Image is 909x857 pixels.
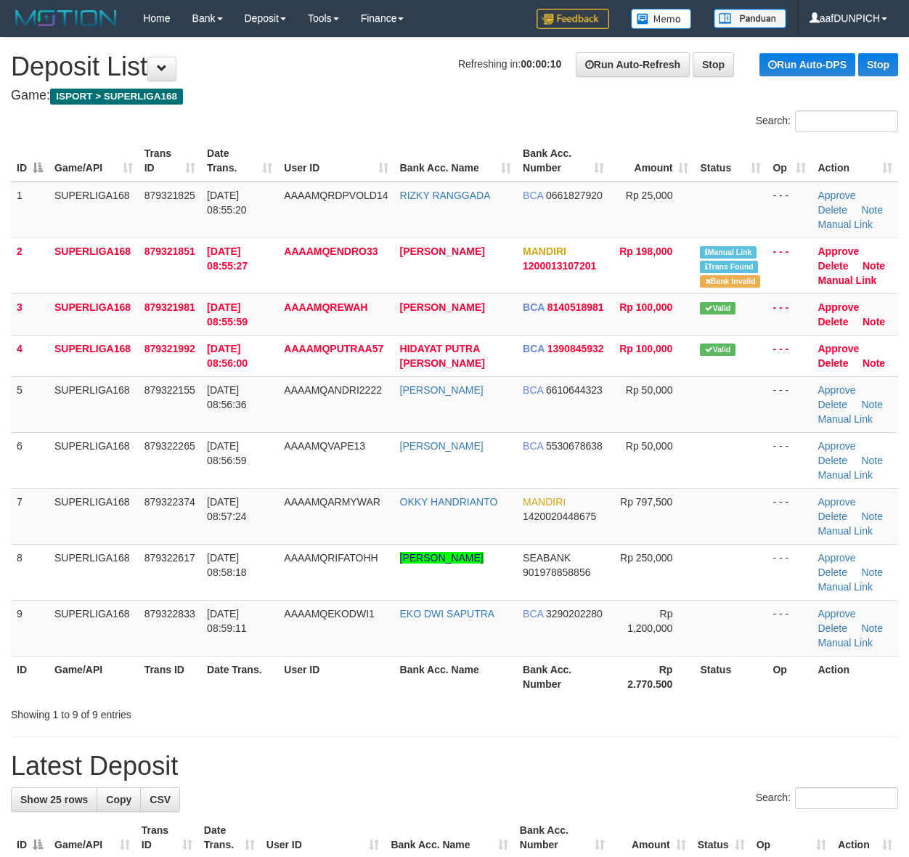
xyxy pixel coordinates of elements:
a: Delete [818,260,848,272]
th: Bank Acc. Number [517,656,610,697]
td: - - - [767,544,812,600]
span: [DATE] 08:58:18 [207,552,247,578]
a: Delete [818,399,847,410]
span: 879322374 [144,496,195,508]
a: Manual Link [818,637,873,649]
span: AAAAMQRDPVOLD14 [284,190,388,201]
th: ID: activate to sort column descending [11,140,49,182]
a: Manual Link [818,275,876,286]
a: Note [863,357,885,369]
span: BCA [523,343,545,354]
a: Stop [858,53,898,76]
span: Rp 50,000 [626,384,673,396]
span: Copy 5530678638 to clipboard [546,440,603,452]
td: 3 [11,293,49,335]
td: SUPERLIGA168 [49,293,139,335]
a: Approve [818,343,859,354]
img: Button%20Memo.svg [631,9,692,29]
th: ID [11,656,49,697]
strong: 00:00:10 [521,58,561,70]
span: Copy 0661827920 to clipboard [546,190,603,201]
span: [DATE] 08:57:24 [207,496,247,522]
span: 879322833 [144,608,195,620]
span: BCA [523,440,543,452]
span: [DATE] 08:55:27 [207,245,248,272]
a: Delete [818,204,847,216]
span: 879321992 [144,343,195,354]
a: Delete [818,455,847,466]
span: Valid transaction [700,302,735,314]
td: - - - [767,376,812,432]
a: EKO DWI SAPUTRA [400,608,495,620]
a: Approve [818,384,855,396]
th: User ID [278,656,394,697]
span: BCA [523,190,543,201]
a: [PERSON_NAME] [400,552,484,564]
td: - - - [767,182,812,238]
span: Rp 797,500 [620,496,672,508]
th: Op [767,656,812,697]
th: Bank Acc. Name: activate to sort column ascending [394,140,518,182]
span: Rp 50,000 [626,440,673,452]
img: panduan.png [714,9,786,28]
a: Approve [818,440,855,452]
span: Rp 100,000 [619,301,672,313]
td: - - - [767,488,812,544]
span: Copy 1420020448675 to clipboard [523,511,596,522]
a: Note [861,455,883,466]
span: [DATE] 08:59:11 [207,608,247,634]
th: Status: activate to sort column ascending [694,140,767,182]
a: Approve [818,608,855,620]
span: [DATE] 08:56:00 [207,343,248,369]
a: Delete [818,357,848,369]
span: Show 25 rows [20,794,88,805]
a: Note [861,566,883,578]
td: 4 [11,335,49,376]
td: SUPERLIGA168 [49,432,139,488]
span: Rp 198,000 [619,245,672,257]
a: Manual Link [818,413,873,425]
a: CSV [140,787,180,812]
span: [DATE] 08:55:59 [207,301,248,328]
a: [PERSON_NAME] [400,245,485,257]
div: Showing 1 to 9 of 9 entries [11,702,368,722]
span: Bank is not match [700,275,759,288]
td: - - - [767,293,812,335]
span: Rp 1,200,000 [627,608,672,634]
td: SUPERLIGA168 [49,600,139,656]
span: AAAAMQPUTRAA57 [284,343,383,354]
a: [PERSON_NAME] [400,384,484,396]
a: Approve [818,301,859,313]
th: Bank Acc. Name [394,656,518,697]
th: Trans ID [139,656,201,697]
td: SUPERLIGA168 [49,182,139,238]
span: BCA [523,608,543,620]
span: Rp 100,000 [619,343,672,354]
a: Approve [818,190,855,201]
span: AAAAMQREWAH [284,301,367,313]
span: SEABANK [523,552,571,564]
span: AAAAMQARMYWAR [284,496,380,508]
a: [PERSON_NAME] [400,301,485,313]
span: Copy 6610644323 to clipboard [546,384,603,396]
span: Copy 1200013107201 to clipboard [523,260,596,272]
td: - - - [767,237,812,293]
a: Stop [693,52,734,77]
img: MOTION_logo.png [11,7,121,29]
td: 5 [11,376,49,432]
a: Manual Link [818,525,873,537]
span: MANDIRI [523,496,566,508]
a: Note [861,399,883,410]
span: [DATE] 08:56:36 [207,384,247,410]
input: Search: [795,110,898,132]
a: Manual Link [818,469,873,481]
span: 879321851 [144,245,195,257]
td: 7 [11,488,49,544]
span: Copy 8140518981 to clipboard [547,301,604,313]
span: 879322265 [144,440,195,452]
a: Note [861,204,883,216]
td: 9 [11,600,49,656]
th: Action [812,656,898,697]
span: [DATE] 08:55:20 [207,190,247,216]
span: Copy 901978858856 to clipboard [523,566,590,578]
